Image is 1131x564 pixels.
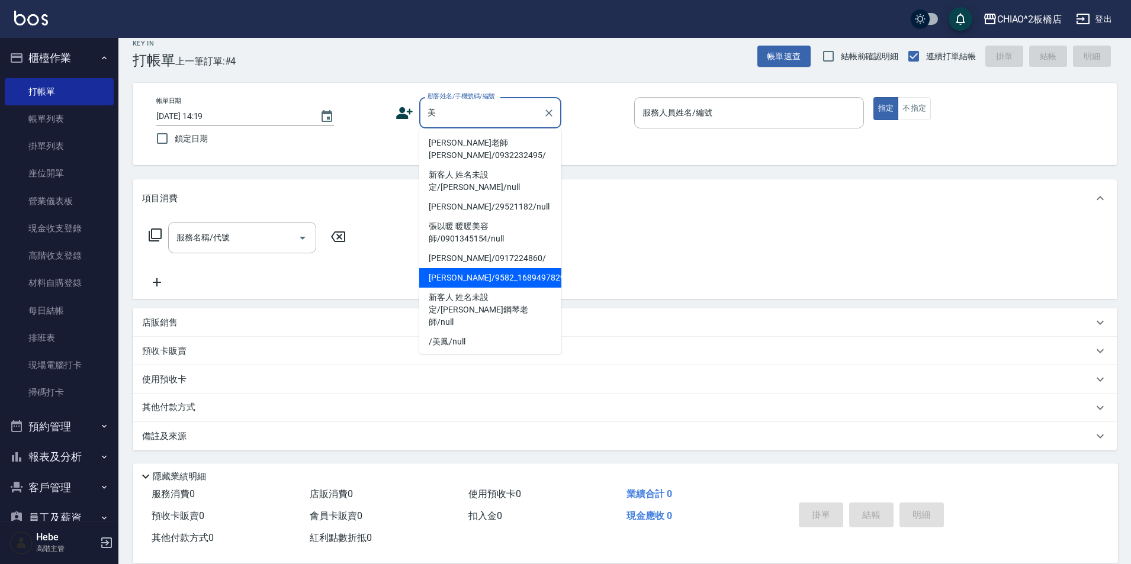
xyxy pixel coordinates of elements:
[626,488,672,499] span: 業績合計 0
[926,50,976,63] span: 連續打單結帳
[5,297,114,324] a: 每日結帳
[5,188,114,215] a: 營業儀表板
[419,165,561,197] li: 新客人 姓名未設定/[PERSON_NAME]/null
[153,470,206,483] p: 隱藏業績明細
[841,50,899,63] span: 結帳前確認明細
[5,352,114,379] a: 現場電腦打卡
[142,401,201,414] p: 其他付款方式
[468,488,521,499] span: 使用預收卡 0
[293,228,312,247] button: Open
[142,317,178,329] p: 店販銷售
[419,133,561,165] li: [PERSON_NAME]老師 [PERSON_NAME]/0932232495/
[152,488,195,499] span: 服務消費 0
[5,105,114,133] a: 帳單列表
[175,54,236,69] span: 上一筆訂單:#4
[949,7,972,31] button: save
[541,105,557,121] button: Clear
[5,472,114,503] button: 客戶管理
[142,373,187,386] p: 使用預收卡
[419,332,561,352] li: /美鳳/null
[5,441,114,472] button: 報表及分析
[997,12,1062,27] div: CHIAO^2板橋店
[419,249,561,268] li: [PERSON_NAME]/0917224860/
[133,52,175,69] h3: 打帳單
[5,502,114,533] button: 員工及薪資
[9,531,33,555] img: Person
[152,510,204,521] span: 預收卡販賣 0
[133,422,1117,450] div: 備註及來源
[36,531,97,543] h5: Hebe
[5,411,114,442] button: 預約管理
[313,102,341,131] button: Choose date, selected date is 2025-08-22
[5,43,114,73] button: 櫃檯作業
[142,192,178,205] p: 項目消費
[468,510,502,521] span: 扣入金 0
[133,179,1117,217] div: 項目消費
[133,308,1117,337] div: 店販銷售
[310,510,362,521] span: 會員卡販賣 0
[133,40,175,47] h2: Key In
[419,268,561,288] li: [PERSON_NAME]/9582_1689497829/null
[428,92,495,101] label: 顧客姓名/手機號碼/編號
[156,107,308,126] input: YYYY/MM/DD hh:mm
[757,46,811,67] button: 帳單速查
[310,488,353,499] span: 店販消費 0
[419,217,561,249] li: 張以暖 暖暖美容師/0901345154/null
[419,197,561,217] li: [PERSON_NAME]/29521182/null
[5,324,114,352] a: 排班表
[14,11,48,25] img: Logo
[898,97,931,120] button: 不指定
[133,365,1117,394] div: 使用預收卡
[1071,8,1117,30] button: 登出
[142,430,187,443] p: 備註及來源
[152,532,214,543] span: 其他付款方式 0
[36,543,97,554] p: 高階主管
[5,242,114,269] a: 高階收支登錄
[133,394,1117,422] div: 其他付款方式
[142,345,187,357] p: 預收卡販賣
[156,96,181,105] label: 帳單日期
[175,133,208,145] span: 鎖定日期
[5,379,114,406] a: 掃碼打卡
[978,7,1067,31] button: CHIAO^2板橋店
[5,269,114,296] a: 材料自購登錄
[5,78,114,105] a: 打帳單
[419,288,561,332] li: 新客人 姓名未設定/[PERSON_NAME]鋼琴老師/null
[873,97,899,120] button: 指定
[5,215,114,242] a: 現金收支登錄
[419,352,561,371] li: 美容師/9582_1693224673/null
[626,510,672,521] span: 現金應收 0
[310,532,372,543] span: 紅利點數折抵 0
[5,160,114,187] a: 座位開單
[5,133,114,160] a: 掛單列表
[133,337,1117,365] div: 預收卡販賣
